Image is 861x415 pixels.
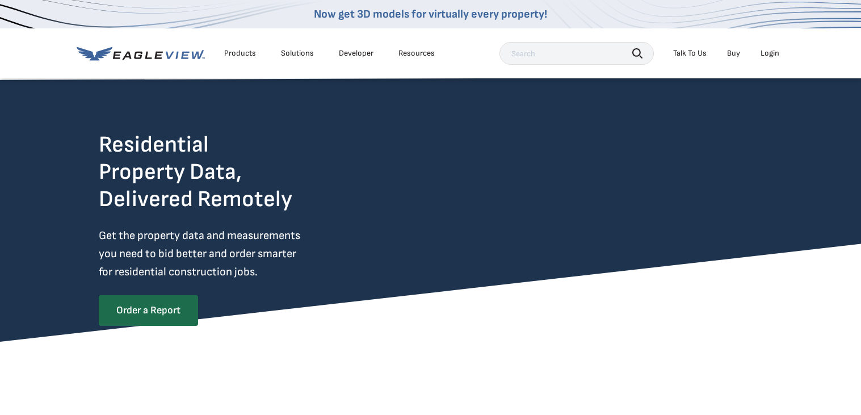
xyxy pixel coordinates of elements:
h2: Residential Property Data, Delivered Remotely [99,131,292,213]
div: Resources [398,48,435,58]
a: Now get 3D models for virtually every property! [314,7,547,21]
div: Login [761,48,779,58]
a: Buy [727,48,740,58]
div: Talk To Us [673,48,707,58]
input: Search [499,42,654,65]
div: Solutions [281,48,314,58]
div: Products [224,48,256,58]
a: Order a Report [99,295,198,326]
p: Get the property data and measurements you need to bid better and order smarter for residential c... [99,227,347,281]
a: Developer [339,48,373,58]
